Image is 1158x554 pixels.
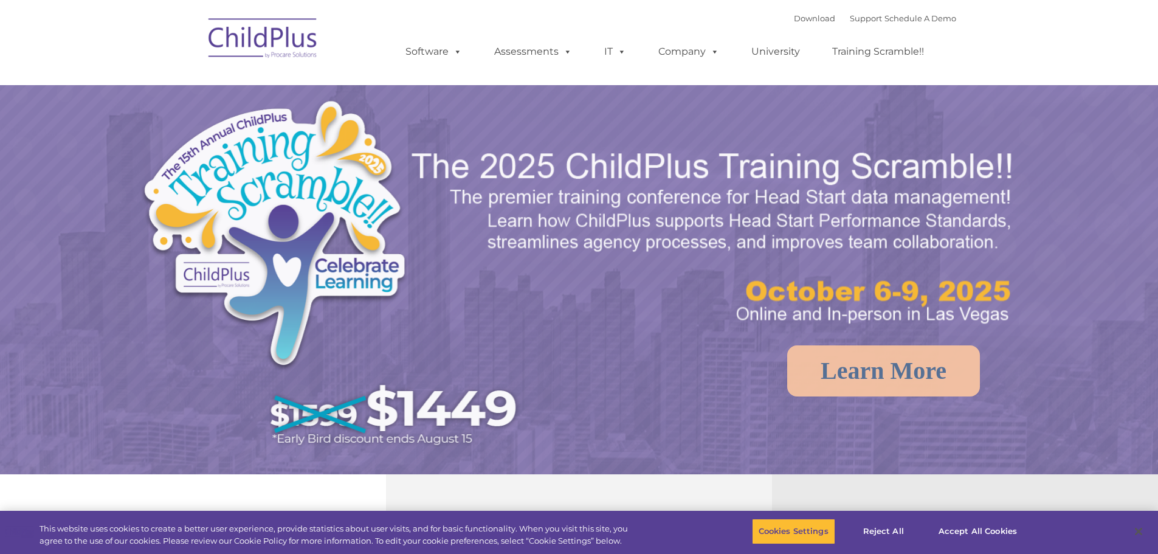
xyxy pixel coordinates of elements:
a: University [739,40,812,64]
button: Accept All Cookies [932,519,1024,544]
font: | [794,13,956,23]
a: Company [646,40,731,64]
a: Schedule A Demo [884,13,956,23]
a: Support [850,13,882,23]
a: Learn More [787,345,980,396]
a: Download [794,13,835,23]
a: Training Scramble!! [820,40,936,64]
a: Assessments [482,40,584,64]
a: Software [393,40,474,64]
a: IT [592,40,638,64]
button: Cookies Settings [752,519,835,544]
div: This website uses cookies to create a better user experience, provide statistics about user visit... [40,523,637,547]
button: Close [1125,518,1152,545]
button: Reject All [846,519,922,544]
img: ChildPlus by Procare Solutions [202,10,324,71]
